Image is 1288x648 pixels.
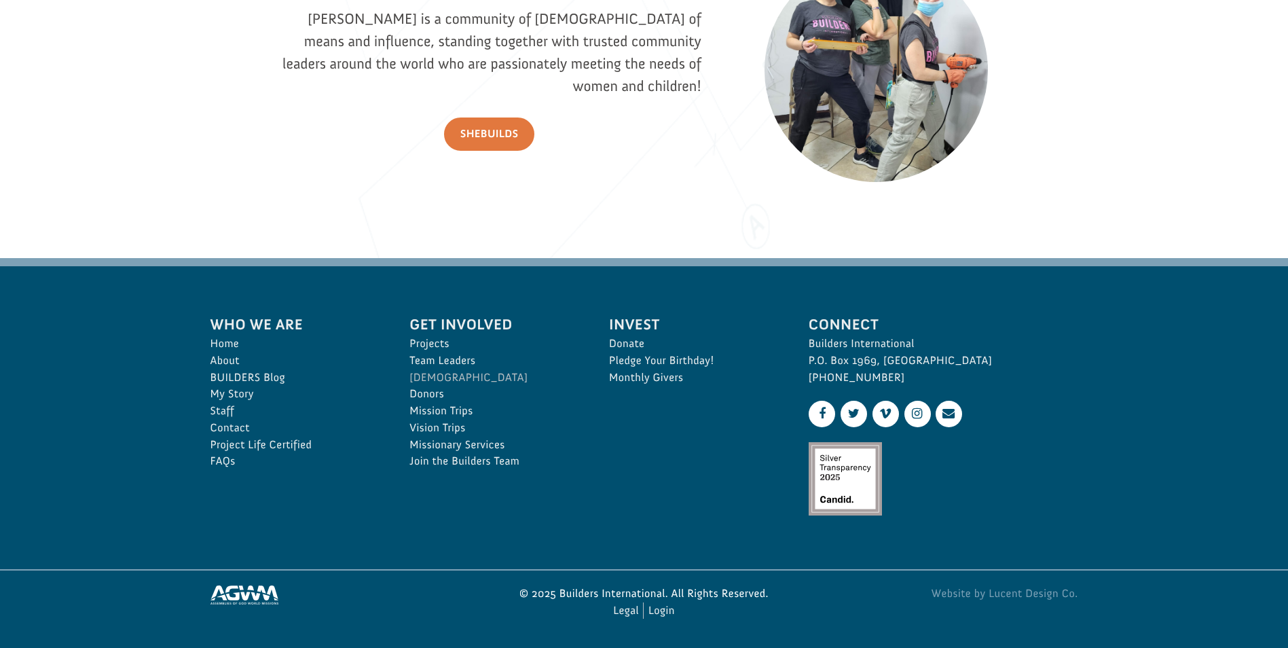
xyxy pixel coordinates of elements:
a: Twitter [841,401,867,427]
a: Monthly Givers [609,370,779,386]
a: Projects [409,336,579,353]
a: Staff [210,403,380,420]
p: Builders International P.O. Box 1969, [GEOGRAPHIC_DATA] [PHONE_NUMBER] [809,336,1078,386]
a: Join the Builders Team [409,453,579,470]
a: Project Life Certified [210,437,380,454]
img: emoji confettiBall [24,29,35,39]
p: © 2025 Builders International. All Rights Reserved. [502,586,786,602]
div: [PERSON_NAME] donated $100 [24,14,187,41]
a: Contact [210,420,380,437]
span: Who We Are [210,313,380,336]
div: to [24,42,187,52]
span: Connect [809,313,1078,336]
a: My Story [210,386,380,403]
span: [PERSON_NAME] , [GEOGRAPHIC_DATA] [37,54,183,64]
a: BUILDERS Blog [210,370,380,386]
span: Invest [609,313,779,336]
a: Vision Trips [409,420,579,437]
a: Pledge Your Birthday! [609,353,779,370]
strong: [GEOGRAPHIC_DATA]: Restoration [DEMOGRAPHIC_DATA] [32,41,255,52]
a: Instagram [904,401,931,427]
a: Missionary Services [409,437,579,454]
a: Donors [409,386,579,403]
a: Facebook [809,401,835,427]
a: Vimeo [872,401,899,427]
a: [DEMOGRAPHIC_DATA] [409,370,579,386]
a: Home [210,336,380,353]
a: Donate [609,336,779,353]
a: About [210,353,380,370]
a: Contact Us [936,401,962,427]
a: Mission Trips [409,403,579,420]
img: Silver Transparency Rating for 2025 by Candid [809,442,882,516]
a: Legal [613,602,639,619]
a: Team Leaders [409,353,579,370]
a: SheBUILDS [444,118,535,151]
a: Login [648,602,675,619]
img: Assemblies of God World Missions [210,586,278,605]
button: Donate [192,27,253,52]
a: Website by Lucent Design Co. [795,586,1078,602]
a: FAQs [210,453,380,470]
img: US.png [24,54,34,64]
span: Get Involved [409,313,579,336]
span: [PERSON_NAME] is a community of [DEMOGRAPHIC_DATA] of means and influence, standing together with... [282,10,701,95]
